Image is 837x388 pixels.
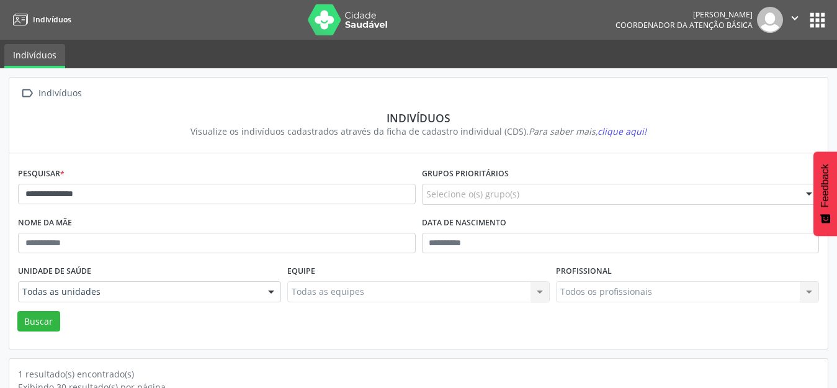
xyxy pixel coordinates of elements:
span: clique aqui! [598,125,647,137]
span: Selecione o(s) grupo(s) [426,187,519,201]
button:  [783,7,807,33]
label: Unidade de saúde [18,262,91,281]
span: Coordenador da Atenção Básica [615,20,753,30]
label: Nome da mãe [18,214,72,233]
label: Profissional [556,262,612,281]
i: Para saber mais, [529,125,647,137]
a: Indivíduos [4,44,65,68]
span: Feedback [820,164,831,207]
div: 1 resultado(s) encontrado(s) [18,368,819,381]
a:  Indivíduos [18,84,84,102]
i:  [788,11,802,25]
button: apps [807,9,828,31]
button: Buscar [17,311,60,332]
label: Equipe [287,262,315,281]
span: Indivíduos [33,14,71,25]
i:  [18,84,36,102]
a: Indivíduos [9,9,71,30]
button: Feedback - Mostrar pesquisa [813,151,837,236]
label: Grupos prioritários [422,165,509,184]
label: Pesquisar [18,165,65,184]
div: Indivíduos [36,84,84,102]
div: Indivíduos [27,111,810,125]
img: img [757,7,783,33]
div: [PERSON_NAME] [615,9,753,20]
span: Todas as unidades [22,286,256,298]
div: Visualize os indivíduos cadastrados através da ficha de cadastro individual (CDS). [27,125,810,138]
label: Data de nascimento [422,214,506,233]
